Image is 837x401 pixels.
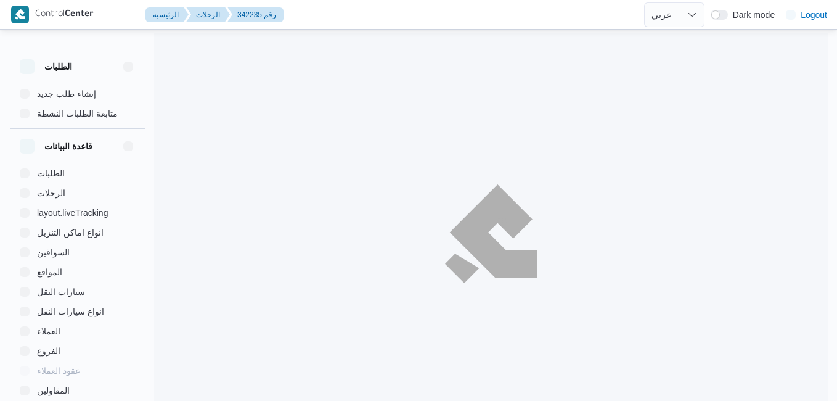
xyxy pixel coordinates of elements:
[37,245,70,260] span: السواقين
[37,86,96,101] span: إنشاء طلب جديد
[37,304,104,319] span: انواع سيارات النقل
[15,361,141,381] button: عقود العملاء
[20,59,136,74] button: الطلبات
[227,7,284,22] button: 342235 رقم
[37,344,60,358] span: الفروع
[15,381,141,400] button: المقاولين
[37,186,65,200] span: الرحلات
[37,383,70,398] span: المقاولين
[186,7,230,22] button: الرحلات
[37,284,85,299] span: سيارات النقل
[37,166,65,181] span: الطلبات
[37,225,104,240] span: انواع اماكن التنزيل
[37,363,80,378] span: عقود العملاء
[10,84,145,128] div: الطلبات
[37,324,60,339] span: العملاء
[37,265,62,279] span: المواقع
[15,183,141,203] button: الرحلات
[37,106,118,121] span: متابعة الطلبات النشطة
[15,341,141,361] button: الفروع
[65,10,94,20] b: Center
[728,10,775,20] span: Dark mode
[20,139,136,154] button: قاعدة البيانات
[37,205,108,220] span: layout.liveTracking
[15,223,141,242] button: انواع اماكن التنزيل
[15,302,141,321] button: انواع سيارات النقل
[801,7,827,22] span: Logout
[15,84,141,104] button: إنشاء طلب جديد
[452,192,531,276] img: ILLA Logo
[15,242,141,262] button: السواقين
[15,282,141,302] button: سيارات النقل
[145,7,189,22] button: الرئيسيه
[15,321,141,341] button: العملاء
[11,6,29,23] img: X8yXhbKr1z7QwAAAABJRU5ErkJggg==
[44,59,72,74] h3: الطلبات
[15,104,141,123] button: متابعة الطلبات النشطة
[44,139,92,154] h3: قاعدة البيانات
[15,262,141,282] button: المواقع
[781,2,832,27] button: Logout
[15,163,141,183] button: الطلبات
[15,203,141,223] button: layout.liveTracking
